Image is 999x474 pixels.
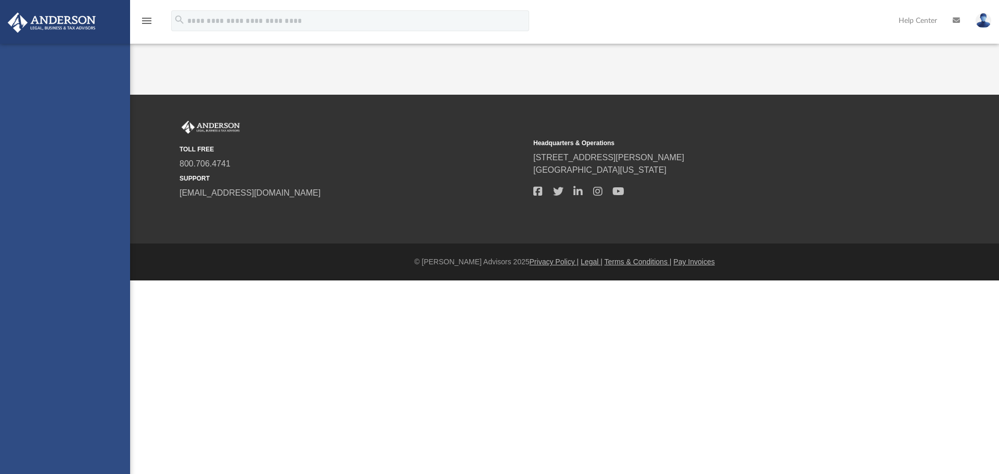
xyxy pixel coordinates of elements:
a: [STREET_ADDRESS][PERSON_NAME] [533,153,684,162]
small: SUPPORT [180,174,526,183]
a: menu [140,20,153,27]
img: Anderson Advisors Platinum Portal [180,121,242,134]
img: User Pic [976,13,991,28]
small: TOLL FREE [180,145,526,154]
a: 800.706.4741 [180,159,230,168]
img: Anderson Advisors Platinum Portal [5,12,99,33]
a: Privacy Policy | [530,258,579,266]
i: menu [140,15,153,27]
a: [EMAIL_ADDRESS][DOMAIN_NAME] [180,188,321,197]
a: Terms & Conditions | [605,258,672,266]
i: search [174,14,185,25]
div: © [PERSON_NAME] Advisors 2025 [130,257,999,267]
small: Headquarters & Operations [533,138,880,148]
a: [GEOGRAPHIC_DATA][US_STATE] [533,165,667,174]
a: Legal | [581,258,603,266]
a: Pay Invoices [673,258,714,266]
